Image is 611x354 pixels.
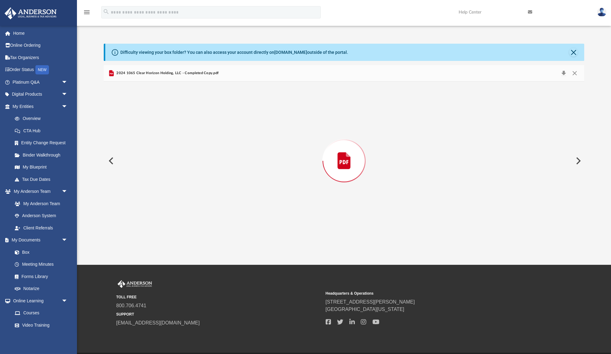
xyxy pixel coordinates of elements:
a: My Anderson Teamarrow_drop_down [4,185,74,198]
a: [STREET_ADDRESS][PERSON_NAME] [326,299,415,304]
a: Client Referrals [9,222,74,234]
span: arrow_drop_down [62,234,74,247]
div: Preview [104,65,585,240]
span: arrow_drop_down [62,295,74,307]
a: Digital Productsarrow_drop_down [4,88,77,101]
button: Previous File [104,152,117,169]
i: menu [83,9,90,16]
a: My Documentsarrow_drop_down [4,234,74,246]
a: [DOMAIN_NAME] [274,50,307,55]
img: Anderson Advisors Platinum Portal [116,280,153,288]
a: Meeting Minutes [9,258,74,271]
a: Entity Change Request [9,137,77,149]
a: Video Training [9,319,71,331]
a: [EMAIL_ADDRESS][DOMAIN_NAME] [116,320,200,325]
div: Difficulty viewing your box folder? You can also access your account directly on outside of the p... [120,49,348,56]
a: Notarize [9,283,74,295]
a: Tax Organizers [4,51,77,64]
a: Box [9,246,71,258]
img: User Pic [597,8,606,17]
a: My Entitiesarrow_drop_down [4,100,77,113]
a: Online Ordering [4,39,77,52]
small: Headquarters & Operations [326,291,531,296]
a: Binder Walkthrough [9,149,77,161]
a: CTA Hub [9,125,77,137]
button: Download [558,69,569,78]
a: Platinum Q&Aarrow_drop_down [4,76,77,88]
small: SUPPORT [116,312,321,317]
span: arrow_drop_down [62,88,74,101]
a: Courses [9,307,74,319]
a: My Anderson Team [9,197,71,210]
button: Close [569,69,580,78]
a: Overview [9,113,77,125]
small: TOLL FREE [116,294,321,300]
i: search [103,8,110,15]
a: [GEOGRAPHIC_DATA][US_STATE] [326,307,404,312]
span: arrow_drop_down [62,76,74,89]
div: NEW [35,65,49,74]
button: Next File [571,152,585,169]
a: Forms Library [9,270,71,283]
span: arrow_drop_down [62,185,74,198]
a: Home [4,27,77,39]
a: Online Learningarrow_drop_down [4,295,74,307]
span: 2024 1065 Clear Horizon Holding, LLC - Completed Copy.pdf [115,70,219,76]
a: 800.706.4741 [116,303,147,308]
a: Tax Due Dates [9,173,77,185]
img: Anderson Advisors Platinum Portal [3,7,58,19]
span: arrow_drop_down [62,100,74,113]
a: Resources [9,331,74,344]
a: My Blueprint [9,161,74,173]
a: menu [83,12,90,16]
a: Anderson System [9,210,74,222]
button: Close [569,48,578,57]
a: Order StatusNEW [4,64,77,76]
